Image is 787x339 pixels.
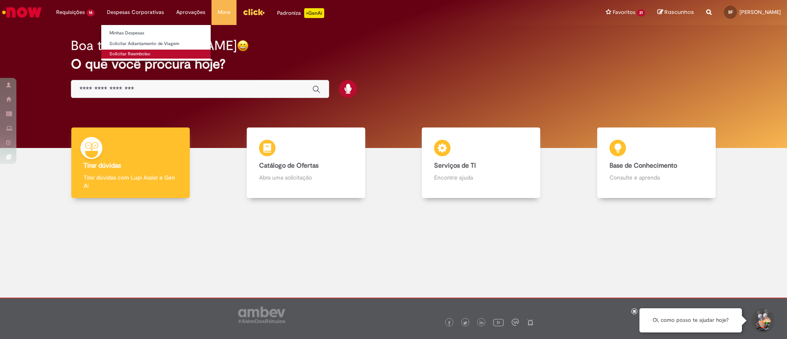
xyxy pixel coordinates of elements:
span: [PERSON_NAME] [739,9,781,16]
p: Encontre ajuda [434,173,528,182]
b: Tirar dúvidas [84,162,121,170]
img: logo_footer_linkedin.png [480,321,484,325]
img: logo_footer_ambev_rotulo_gray.png [238,307,285,323]
img: ServiceNow [1,4,43,20]
a: Catálogo de Ofertas Abra uma solicitação [218,127,394,198]
img: logo_footer_facebook.png [447,321,451,325]
span: BF [728,9,733,15]
h2: O que você procura hoje? [71,57,716,71]
img: logo_footer_workplace.png [512,319,519,326]
div: Oi, como posso te ajudar hoje? [639,308,742,332]
h2: Boa tarde, [PERSON_NAME] [71,39,237,53]
a: Solicitar Adiantamento de Viagem [101,39,211,48]
div: Padroniza [277,8,324,18]
img: happy-face.png [237,40,249,52]
span: 21 [637,9,645,16]
a: Tirar dúvidas Tirar dúvidas com Lupi Assist e Gen Ai [43,127,218,198]
span: Favoritos [613,8,635,16]
b: Catálogo de Ofertas [259,162,318,170]
span: Requisições [56,8,85,16]
span: Rascunhos [664,8,694,16]
span: More [218,8,230,16]
img: logo_footer_twitter.png [463,321,467,325]
a: Minhas Despesas [101,29,211,38]
p: Abra uma solicitação [259,173,353,182]
span: 14 [86,9,95,16]
img: logo_footer_naosei.png [527,319,534,326]
img: click_logo_yellow_360x200.png [243,6,265,18]
span: Despesas Corporativas [107,8,164,16]
p: +GenAi [304,8,324,18]
a: Solicitar Reembolso [101,50,211,59]
p: Consulte e aprenda [610,173,703,182]
b: Base de Conhecimento [610,162,677,170]
a: Base de Conhecimento Consulte e aprenda [569,127,744,198]
img: logo_footer_youtube.png [493,317,504,328]
span: Aprovações [176,8,205,16]
a: Serviços de TI Encontre ajuda [393,127,569,198]
b: Serviços de TI [434,162,476,170]
a: Rascunhos [657,9,694,16]
button: Iniciar Conversa de Suporte [750,308,775,333]
p: Tirar dúvidas com Lupi Assist e Gen Ai [84,173,177,190]
ul: Despesas Corporativas [101,25,211,61]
